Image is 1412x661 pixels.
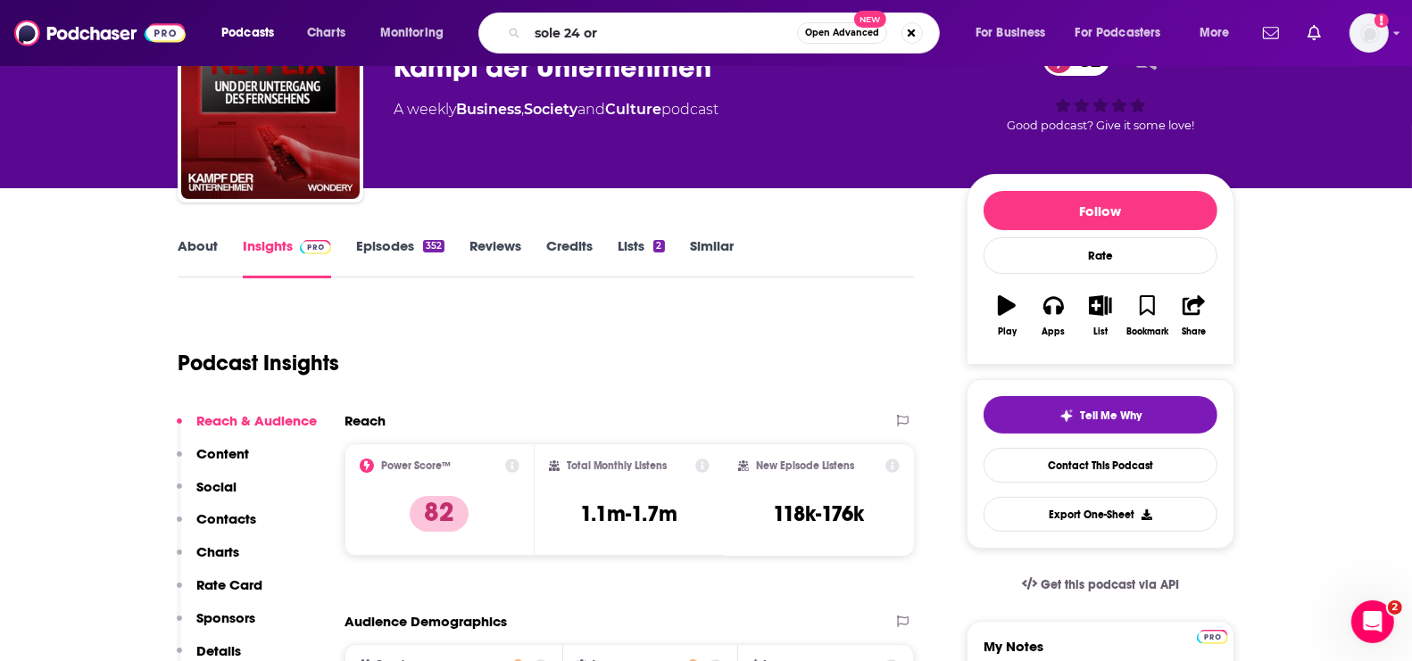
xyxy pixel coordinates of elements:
[984,284,1030,348] button: Play
[1008,563,1193,607] a: Get this podcast via API
[1182,326,1206,337] div: Share
[1197,627,1228,644] a: Pro website
[756,459,854,472] h2: New Episode Listens
[177,576,262,609] button: Rate Card
[196,478,237,495] p: Social
[423,240,444,252] div: 352
[177,445,249,478] button: Content
[967,33,1234,144] div: 82Good podcast? Give it some love!
[1350,13,1389,53] span: Logged in as lemya
[984,191,1217,230] button: Follow
[527,19,797,47] input: Search podcasts, credits, & more...
[295,19,356,47] a: Charts
[356,237,444,278] a: Episodes352
[984,396,1217,434] button: tell me why sparkleTell Me Why
[1256,18,1286,48] a: Show notifications dropdown
[394,99,718,120] div: A weekly podcast
[381,459,451,472] h2: Power Score™
[469,237,521,278] a: Reviews
[605,101,661,118] a: Culture
[196,609,255,626] p: Sponsors
[209,19,297,47] button: open menu
[653,240,664,252] div: 2
[1187,19,1252,47] button: open menu
[1064,19,1187,47] button: open menu
[196,543,239,560] p: Charts
[495,12,957,54] div: Search podcasts, credits, & more...
[1030,284,1076,348] button: Apps
[984,237,1217,274] div: Rate
[1388,600,1402,615] span: 2
[196,642,241,659] p: Details
[178,350,339,376] h1: Podcast Insights
[854,11,886,28] span: New
[243,237,331,278] a: InsightsPodchaser Pro
[1041,577,1179,592] span: Get this podcast via API
[521,101,524,118] span: ,
[805,29,879,37] span: Open Advanced
[307,21,345,45] span: Charts
[1350,13,1389,53] img: User Profile
[1171,284,1217,348] button: Share
[178,237,218,278] a: About
[1042,326,1066,337] div: Apps
[456,101,521,118] a: Business
[976,21,1046,45] span: For Business
[774,500,865,527] h3: 118k-176k
[1093,326,1108,337] div: List
[1081,409,1142,423] span: Tell Me Why
[1300,18,1328,48] a: Show notifications dropdown
[177,510,256,543] button: Contacts
[963,19,1068,47] button: open menu
[196,510,256,527] p: Contacts
[177,412,317,445] button: Reach & Audience
[196,445,249,462] p: Content
[345,412,386,429] h2: Reach
[300,240,331,254] img: Podchaser Pro
[1077,284,1124,348] button: List
[567,459,668,472] h2: Total Monthly Listens
[998,326,1017,337] div: Play
[618,237,664,278] a: Lists2
[1200,21,1230,45] span: More
[577,101,605,118] span: and
[1059,409,1074,423] img: tell me why sparkle
[181,21,360,199] img: Kampf der Unternehmen
[380,21,444,45] span: Monitoring
[1375,13,1389,28] svg: Add a profile image
[196,412,317,429] p: Reach & Audience
[1350,13,1389,53] button: Show profile menu
[797,22,887,44] button: Open AdvancedNew
[1197,630,1228,644] img: Podchaser Pro
[1124,284,1170,348] button: Bookmark
[1076,21,1161,45] span: For Podcasters
[580,500,677,527] h3: 1.1m-1.7m
[984,497,1217,532] button: Export One-Sheet
[368,19,467,47] button: open menu
[177,543,239,576] button: Charts
[221,21,274,45] span: Podcasts
[410,496,469,532] p: 82
[1007,119,1194,132] span: Good podcast? Give it some love!
[345,613,507,630] h2: Audience Demographics
[984,448,1217,483] a: Contact This Podcast
[177,609,255,642] button: Sponsors
[546,237,593,278] a: Credits
[690,237,734,278] a: Similar
[1351,600,1394,643] iframe: Intercom live chat
[196,576,262,593] p: Rate Card
[177,478,237,511] button: Social
[1126,326,1168,337] div: Bookmark
[524,101,577,118] a: Society
[14,16,186,50] img: Podchaser - Follow, Share and Rate Podcasts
